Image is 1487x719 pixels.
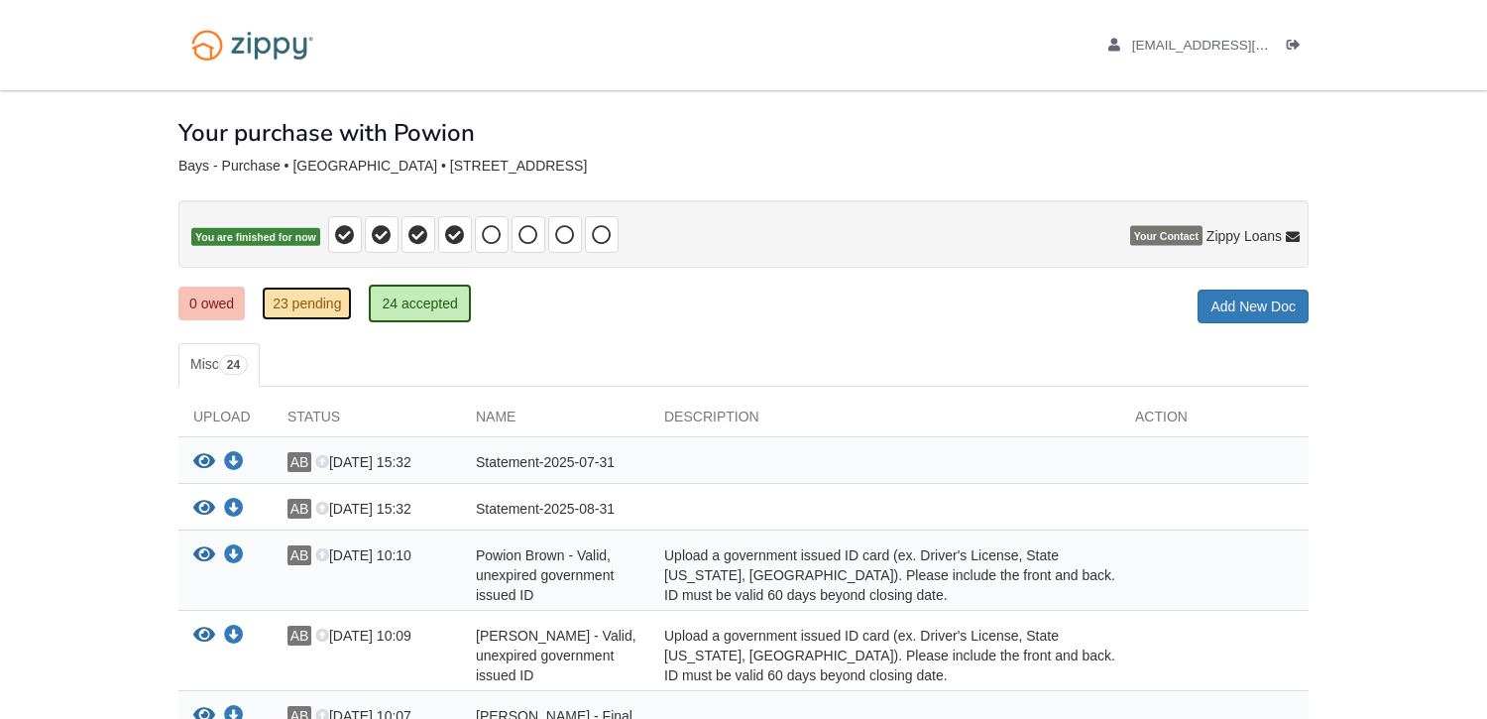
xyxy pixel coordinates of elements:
span: 24 [219,355,248,375]
span: Powion Brown - Valid, unexpired government issued ID [476,547,614,603]
div: Upload a government issued ID card (ex. Driver's License, State [US_STATE], [GEOGRAPHIC_DATA]). P... [649,626,1120,685]
div: Bays - Purchase • [GEOGRAPHIC_DATA] • [STREET_ADDRESS] [178,158,1309,175]
span: AB [287,626,311,646]
span: AB [287,545,311,565]
button: View Statement-2025-08-31 [193,499,215,520]
span: AB [287,499,311,519]
a: Add New Doc [1198,290,1309,323]
a: 0 owed [178,287,245,320]
a: Download Statement-2025-08-31 [224,502,244,518]
div: Upload a government issued ID card (ex. Driver's License, State [US_STATE], [GEOGRAPHIC_DATA]). P... [649,545,1120,605]
h1: Your purchase with Powion [178,120,475,146]
span: [DATE] 15:32 [315,501,411,517]
div: Action [1120,407,1309,436]
a: Download Powion Brown - Valid, unexpired government issued ID [224,548,244,564]
div: Status [273,407,461,436]
a: 23 pending [262,287,352,320]
span: [DATE] 10:10 [315,547,411,563]
img: Logo [178,20,326,70]
span: You are finished for now [191,228,320,247]
a: edit profile [1108,38,1359,58]
a: Log out [1287,38,1309,58]
button: View Powion Brown - Valid, unexpired government issued ID [193,545,215,566]
span: Statement-2025-08-31 [476,501,615,517]
a: Download Amanda Bays - Valid, unexpired government issued ID [224,629,244,645]
a: Misc [178,343,260,387]
div: Upload [178,407,273,436]
span: [DATE] 10:09 [315,628,411,644]
a: Download Statement-2025-07-31 [224,455,244,471]
span: Your Contact [1130,226,1202,246]
span: [PERSON_NAME] - Valid, unexpired government issued ID [476,628,636,683]
span: mbays19@gmail.com [1132,38,1359,53]
span: Zippy Loans [1206,226,1282,246]
span: [DATE] 15:32 [315,454,411,470]
a: 24 accepted [369,285,470,322]
button: View Amanda Bays - Valid, unexpired government issued ID [193,626,215,647]
div: Name [461,407,649,436]
button: View Statement-2025-07-31 [193,452,215,473]
span: Statement-2025-07-31 [476,454,615,470]
span: AB [287,452,311,472]
div: Description [649,407,1120,436]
